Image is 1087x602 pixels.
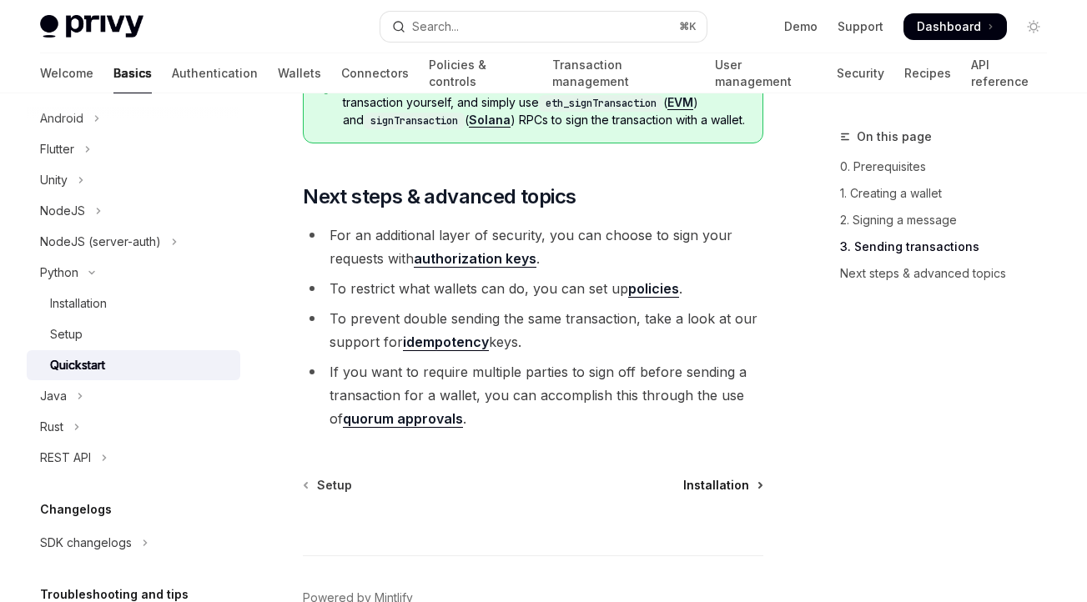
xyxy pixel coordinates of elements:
code: signTransaction [364,113,465,129]
span: If you’re interested in more control, you can prepare and broadcast the transaction yourself, and... [343,78,746,129]
div: Quickstart [50,355,105,375]
button: Toggle Python section [27,258,240,288]
a: Support [838,18,883,35]
a: Wallets [278,53,321,93]
a: idempotency [403,334,489,351]
div: Unity [40,170,68,190]
a: Authentication [172,53,258,93]
div: NodeJS (server-auth) [40,232,161,252]
button: Open search [380,12,707,42]
span: On this page [857,127,932,147]
a: Next steps & advanced topics [840,260,1060,287]
a: Solana [469,113,511,128]
a: Installation [27,288,240,319]
button: Toggle Rust section [27,412,240,442]
h5: Changelogs [40,499,112,519]
span: Next steps & advanced topics [303,183,576,210]
button: Toggle Flutter section [27,134,240,164]
div: Java [40,386,67,406]
span: Dashboard [917,18,981,35]
span: Setup [317,477,352,494]
div: SDK changelogs [40,533,132,553]
span: ⌘ K [679,20,697,33]
code: eth_signTransaction [539,95,663,112]
a: Welcome [40,53,93,93]
a: 0. Prerequisites [840,153,1060,180]
a: API reference [971,53,1047,93]
li: To prevent double sending the same transaction, take a look at our support for keys. [303,307,763,354]
div: Search... [412,17,459,37]
a: Setup [304,477,352,494]
a: EVM [667,95,693,110]
a: Setup [27,319,240,349]
a: Recipes [904,53,951,93]
button: Toggle SDK changelogs section [27,528,240,558]
a: Security [837,53,884,93]
a: authorization keys [414,250,536,268]
button: Toggle REST API section [27,443,240,473]
span: Installation [683,477,749,494]
a: User management [715,53,817,93]
button: Toggle NodeJS section [27,196,240,226]
div: Python [40,263,78,283]
a: Quickstart [27,350,240,380]
a: Installation [683,477,762,494]
a: quorum approvals [343,410,463,428]
img: light logo [40,15,143,38]
div: REST API [40,448,91,468]
a: 3. Sending transactions [840,233,1060,260]
button: Toggle dark mode [1020,13,1047,40]
a: Policies & controls [429,53,532,93]
a: Dashboard [903,13,1007,40]
li: For an additional layer of security, you can choose to sign your requests with . [303,223,763,270]
div: Rust [40,417,63,437]
div: Flutter [40,139,74,159]
button: Toggle Java section [27,381,240,411]
button: Toggle NodeJS (server-auth) section [27,227,240,257]
a: Demo [784,18,818,35]
a: 1. Creating a wallet [840,180,1060,207]
li: If you want to require multiple parties to sign off before sending a transaction for a wallet, yo... [303,360,763,430]
div: Installation [50,293,107,314]
li: To restrict what wallets can do, you can set up . [303,277,763,300]
a: policies [628,280,679,298]
a: Basics [113,53,152,93]
div: Setup [50,324,83,344]
div: NodeJS [40,201,85,221]
a: Transaction management [552,53,696,93]
button: Toggle Unity section [27,165,240,195]
a: Connectors [341,53,409,93]
a: 2. Signing a message [840,207,1060,233]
